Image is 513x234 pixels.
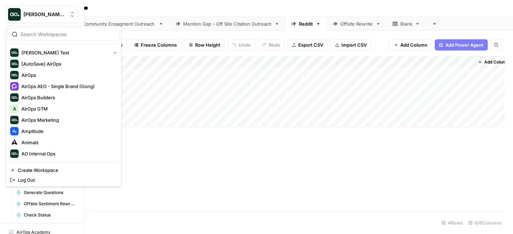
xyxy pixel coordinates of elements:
[195,41,220,48] span: Row Height
[466,217,505,228] div: 6/6 Columns
[439,217,466,228] div: 4 Rows
[10,149,19,158] img: AO Internal Ops Logo
[21,105,114,112] span: AirOps GTM
[6,6,78,23] button: Workspace: Dillon Test
[183,20,272,27] div: Mention Gap - Off Site Citation Outreach
[6,26,121,187] div: Workspace: Dillon Test
[7,175,120,185] a: Log Out
[331,39,371,51] button: Import CSV
[21,94,114,101] span: AirOps Builders
[7,165,120,175] a: Create Workspace
[484,59,509,65] span: Add Column
[8,8,21,21] img: Dillon Test Logo
[24,189,75,196] span: Generate Questions
[400,20,412,27] div: Blank
[10,116,19,124] img: AirOps Marketing Logo
[24,212,75,218] span: Check Status
[13,209,78,221] a: Check Status
[239,41,251,48] span: Undo
[21,139,114,146] span: Animalz
[285,17,327,31] a: Reddit
[20,31,115,38] input: Search Workspaces
[13,187,78,198] a: Generate Questions
[10,60,19,68] img: [AutoSave] AirOps Logo
[340,20,373,27] div: Offsite Rewrite
[389,39,432,51] button: Add Column
[169,17,285,31] a: Mention Gap - Off Site Citation Outreach
[13,198,78,209] a: Offsite Sentiment Rewrites
[24,11,66,18] span: [PERSON_NAME] Test
[18,176,114,183] span: Log Out
[21,128,114,135] span: Amplitude
[298,41,323,48] span: Export CSV
[21,60,114,67] span: [AutoSave] AirOps
[21,150,114,157] span: AO Internal Ops
[184,39,225,51] button: Row Height
[475,58,512,67] button: Add Column
[130,39,181,51] button: Freeze Columns
[10,48,19,57] img: Dillon Test Logo
[400,41,427,48] span: Add Column
[13,105,16,112] span: A
[10,138,19,147] img: Animalz Logo
[258,39,285,51] button: Redo
[21,83,114,90] span: AirOps AEO - Single Brand (Gong)
[21,116,114,123] span: AirOps Marketing
[21,72,114,79] span: AirOps
[24,201,75,207] span: Offsite Sentiment Rewrites
[49,20,156,27] div: Mention Gap - Community Engagment Outreach
[10,127,19,135] img: Amplitude Logo
[387,17,426,31] a: Blank
[445,41,484,48] span: Add Power Agent
[18,167,114,174] span: Create Workspace
[341,41,367,48] span: Import CSV
[269,41,280,48] span: Redo
[10,93,19,102] img: AirOps Builders Logo
[10,71,19,79] img: AirOps Logo
[327,17,387,31] a: Offsite Rewrite
[435,39,488,51] button: Add Power Agent
[299,20,313,27] div: Reddit
[287,39,328,51] button: Export CSV
[10,82,19,91] img: AirOps AEO - Single Brand (Gong) Logo
[228,39,255,51] button: Undo
[36,17,169,31] a: Mention Gap - Community Engagment Outreach
[21,49,108,56] span: [PERSON_NAME] Test
[141,41,177,48] span: Freeze Columns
